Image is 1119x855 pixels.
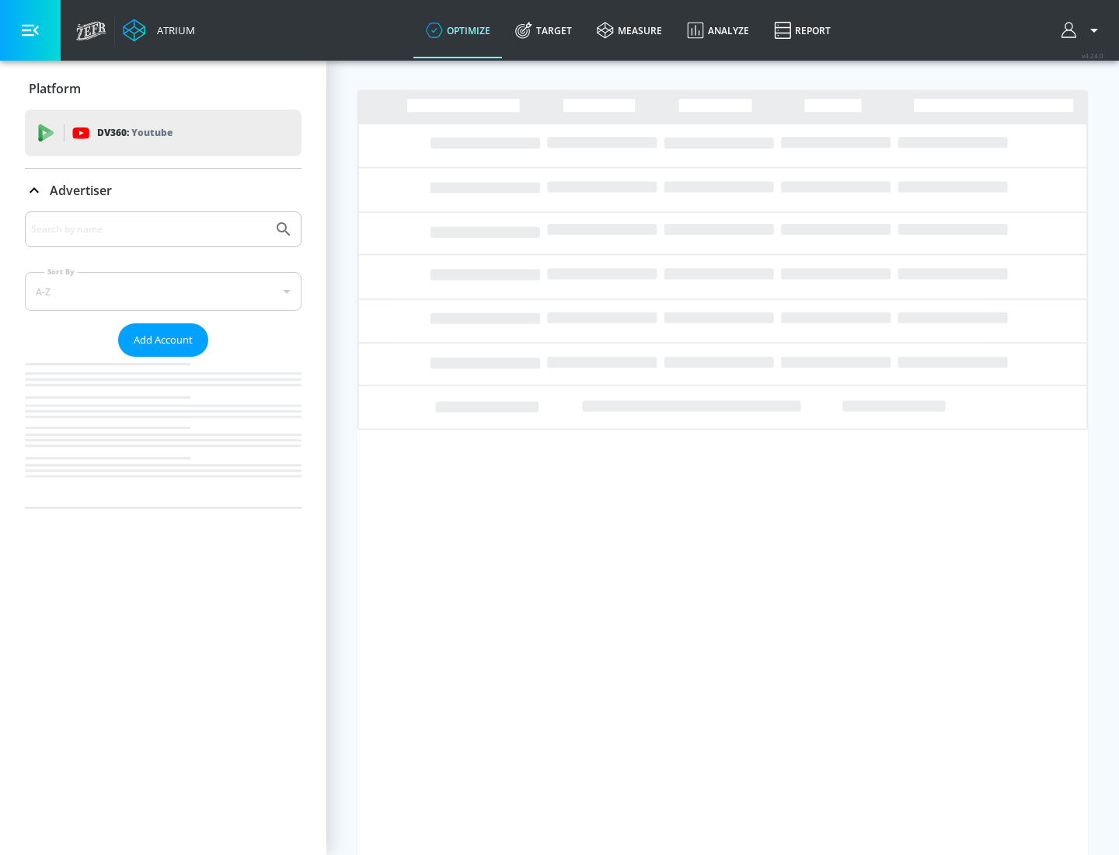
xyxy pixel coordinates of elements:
p: DV360: [97,124,173,141]
div: DV360: Youtube [25,110,302,156]
nav: list of Advertiser [25,357,302,508]
p: Platform [29,80,81,97]
button: Add Account [118,323,208,357]
a: Report [762,2,843,58]
input: Search by name [31,219,267,239]
span: v 4.24.0 [1082,51,1103,60]
p: Advertiser [50,182,112,199]
a: Analyze [675,2,762,58]
div: Platform [25,67,302,110]
div: Advertiser [25,169,302,212]
div: Atrium [151,23,195,37]
a: Atrium [123,19,195,42]
label: Sort By [44,267,78,277]
div: A-Z [25,272,302,311]
a: Target [503,2,584,58]
a: measure [584,2,675,58]
span: Add Account [134,331,193,349]
div: Advertiser [25,211,302,508]
a: optimize [413,2,503,58]
p: Youtube [131,124,173,141]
